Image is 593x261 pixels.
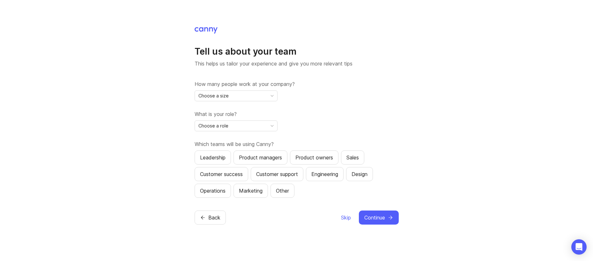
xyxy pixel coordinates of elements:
[295,154,333,161] div: Product owners
[233,184,268,198] button: Marketing
[239,187,263,195] div: Marketing
[571,239,587,255] div: Open Intercom Messenger
[195,80,399,88] label: How many people work at your company?
[346,167,373,181] button: Design
[251,167,303,181] button: Customer support
[306,167,344,181] button: Engineering
[346,154,359,161] div: Sales
[233,150,287,165] button: Product managers
[195,27,218,34] img: Canny Home
[195,120,278,131] div: toggle menu
[352,170,367,178] div: Design
[200,187,226,195] div: Operations
[239,154,282,161] div: Product managers
[208,214,220,221] span: Back
[267,93,277,98] svg: toggle icon
[341,150,364,165] button: Sales
[267,123,277,128] svg: toggle icon
[364,214,385,221] span: Continue
[271,184,294,198] button: Other
[200,170,243,178] div: Customer success
[195,167,248,181] button: Customer success
[195,60,399,67] p: This helps us tailor your experience and give you more relevant tips
[195,110,399,118] label: What is your role?
[290,150,338,165] button: Product owners
[195,184,231,198] button: Operations
[359,211,399,225] button: Continue
[195,211,226,225] button: Back
[200,154,226,161] div: Leadership
[198,122,228,129] span: Choose a role
[311,170,338,178] div: Engineering
[198,92,229,99] span: Choose a size
[195,90,278,101] div: toggle menu
[341,214,351,221] span: Skip
[195,46,399,57] h1: Tell us about your team
[195,140,399,148] label: Which teams will be using Canny?
[276,187,289,195] div: Other
[195,150,231,165] button: Leadership
[256,170,298,178] div: Customer support
[341,211,351,225] button: Skip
